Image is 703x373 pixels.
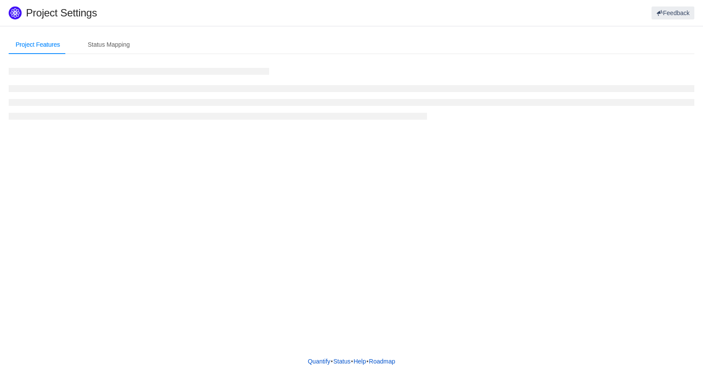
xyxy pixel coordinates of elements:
[333,355,351,368] a: Status
[81,35,137,54] div: Status Mapping
[9,35,67,54] div: Project Features
[652,6,694,19] button: Feedback
[366,358,369,365] span: •
[353,355,366,368] a: Help
[369,355,396,368] a: Roadmap
[331,358,333,365] span: •
[26,6,421,19] h1: Project Settings
[9,6,22,19] img: Quantify
[307,355,331,368] a: Quantify
[351,358,353,365] span: •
